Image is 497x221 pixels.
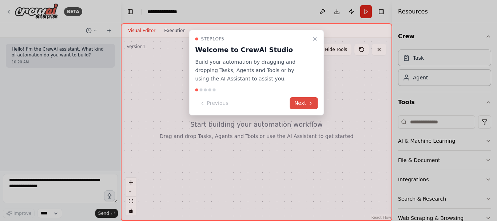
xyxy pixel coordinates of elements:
[195,97,233,109] button: Previous
[125,7,135,17] button: Hide left sidebar
[201,36,224,42] span: Step 1 of 5
[195,58,309,83] p: Build your automation by dragging and dropping Tasks, Agents and Tools or by using the AI Assista...
[290,97,318,109] button: Next
[311,35,319,43] button: Close walkthrough
[195,45,309,55] h3: Welcome to CrewAI Studio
